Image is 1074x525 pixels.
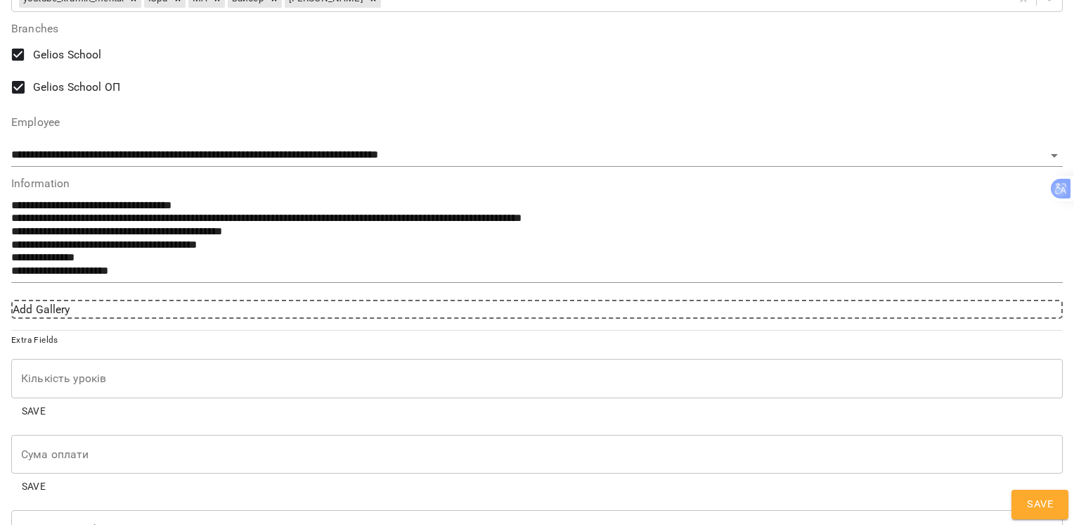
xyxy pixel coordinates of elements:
[11,335,58,345] span: Extra Fields
[11,178,1063,189] label: Information
[17,403,51,419] span: Save
[33,79,120,96] span: Gelios School ОП
[1027,495,1053,514] span: Save
[11,474,56,499] button: Save
[11,300,1063,320] div: Add Gallery
[11,117,1063,128] label: Employee
[11,23,1063,34] label: Branches
[33,46,102,63] span: Gelios School
[17,478,51,495] span: Save
[1011,490,1068,519] button: Save
[11,398,56,424] button: Save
